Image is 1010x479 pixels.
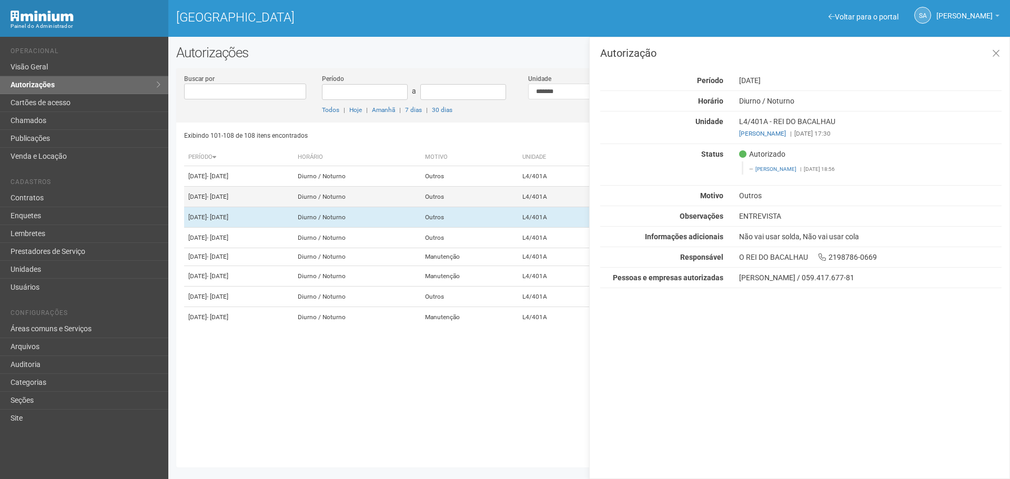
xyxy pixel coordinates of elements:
[518,307,593,328] td: L4/401A
[184,248,294,266] td: [DATE]
[421,166,518,187] td: Outros
[528,74,551,84] label: Unidade
[749,166,996,173] footer: [DATE] 18:56
[176,11,581,24] h1: [GEOGRAPHIC_DATA]
[294,266,421,287] td: Diurno / Noturno
[399,106,401,114] span: |
[695,117,723,126] strong: Unidade
[700,191,723,200] strong: Motivo
[739,130,786,137] a: [PERSON_NAME]
[698,97,723,105] strong: Horário
[184,307,294,328] td: [DATE]
[294,207,421,228] td: Diurno / Noturno
[366,106,368,114] span: |
[936,2,993,20] span: Silvio Anjos
[426,106,428,114] span: |
[701,150,723,158] strong: Status
[184,266,294,287] td: [DATE]
[184,228,294,248] td: [DATE]
[344,106,345,114] span: |
[518,187,593,207] td: L4/401A
[184,166,294,187] td: [DATE]
[207,172,228,180] span: - [DATE]
[421,207,518,228] td: Outros
[731,232,1009,241] div: Não vai usar solda, Não vai usar cola
[184,207,294,228] td: [DATE]
[184,74,215,84] label: Buscar por
[432,106,452,114] a: 30 dias
[184,287,294,307] td: [DATE]
[207,234,228,241] span: - [DATE]
[11,178,160,189] li: Cadastros
[421,149,518,166] th: Motivo
[294,228,421,248] td: Diurno / Noturno
[294,166,421,187] td: Diurno / Noturno
[697,76,723,85] strong: Período
[731,117,1009,138] div: L4/401A - REI DO BACALHAU
[518,149,593,166] th: Unidade
[645,232,723,241] strong: Informações adicionais
[322,74,344,84] label: Período
[11,22,160,31] div: Painel do Administrador
[322,106,339,114] a: Todos
[739,129,1002,138] div: [DATE] 17:30
[294,187,421,207] td: Diurno / Noturno
[739,149,785,159] span: Autorizado
[294,287,421,307] td: Diurno / Noturno
[518,166,593,187] td: L4/401A
[294,307,421,328] td: Diurno / Noturno
[600,48,1002,58] h3: Autorização
[739,273,1002,282] div: [PERSON_NAME] / 059.417.677-81
[207,253,228,260] span: - [DATE]
[176,45,1002,60] h2: Autorizações
[294,149,421,166] th: Horário
[731,191,1009,200] div: Outros
[11,47,160,58] li: Operacional
[518,228,593,248] td: L4/401A
[936,13,999,22] a: [PERSON_NAME]
[731,211,1009,221] div: ENTREVISTA
[800,166,801,172] span: |
[518,207,593,228] td: L4/401A
[829,13,898,21] a: Voltar para o portal
[421,228,518,248] td: Outros
[731,76,1009,85] div: [DATE]
[421,307,518,328] td: Manutenção
[207,293,228,300] span: - [DATE]
[518,266,593,287] td: L4/401A
[731,252,1009,262] div: O REI DO BACALHAU 2198786-0669
[755,166,796,172] a: [PERSON_NAME]
[405,106,422,114] a: 7 dias
[11,309,160,320] li: Configurações
[207,272,228,280] span: - [DATE]
[421,287,518,307] td: Outros
[207,313,228,321] span: - [DATE]
[914,7,931,24] a: SA
[613,273,723,282] strong: Pessoas e empresas autorizadas
[518,248,593,266] td: L4/401A
[294,248,421,266] td: Diurno / Noturno
[680,212,723,220] strong: Observações
[421,187,518,207] td: Outros
[207,213,228,221] span: - [DATE]
[372,106,395,114] a: Amanhã
[207,193,228,200] span: - [DATE]
[421,266,518,287] td: Manutenção
[518,287,593,307] td: L4/401A
[680,253,723,261] strong: Responsável
[421,248,518,266] td: Manutenção
[412,87,416,95] span: a
[731,96,1009,106] div: Diurno / Noturno
[11,11,74,22] img: Minium
[184,149,294,166] th: Período
[184,128,598,144] div: Exibindo 101-108 de 108 itens encontrados
[184,187,294,207] td: [DATE]
[790,130,792,137] span: |
[349,106,362,114] a: Hoje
